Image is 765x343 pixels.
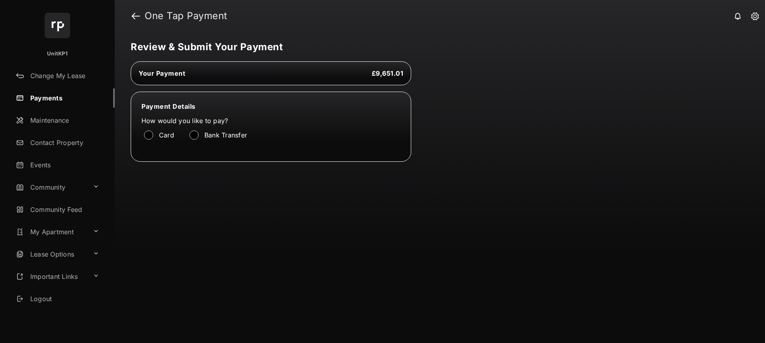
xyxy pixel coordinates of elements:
a: Maintenance [13,111,115,130]
span: £9,651.01 [372,69,404,77]
h5: Review & Submit Your Payment [131,42,743,52]
label: Card [159,131,174,139]
a: Change My Lease [13,66,115,85]
a: Events [13,155,115,174]
a: Payments [13,88,115,108]
a: Community [13,178,90,197]
span: Payment Details [141,102,196,110]
label: Bank Transfer [204,131,247,139]
label: How would you like to pay? [141,117,381,125]
a: Lease Options [13,245,90,264]
a: Important Links [13,267,90,286]
p: UnitKP1 [47,50,68,58]
span: Your Payment [139,69,185,77]
a: Community Feed [13,200,115,219]
a: Logout [13,289,115,308]
a: My Apartment [13,222,90,241]
a: Contact Property [13,133,115,152]
img: svg+xml;base64,PHN2ZyB4bWxucz0iaHR0cDovL3d3dy53My5vcmcvMjAwMC9zdmciIHdpZHRoPSI2NCIgaGVpZ2h0PSI2NC... [45,13,70,38]
strong: One Tap Payment [145,11,228,21]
